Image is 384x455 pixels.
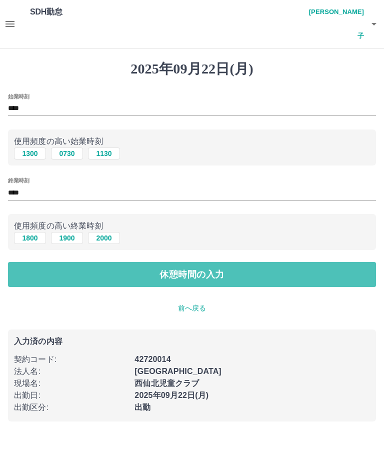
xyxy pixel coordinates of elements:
b: 2025年09月22日(月) [134,391,208,399]
button: 休憩時間の入力 [8,262,376,287]
p: 前へ戻る [8,303,376,313]
label: 終業時刻 [8,177,29,184]
p: 契約コード : [14,353,128,365]
b: 西仙北児童クラブ [134,379,199,387]
p: 現場名 : [14,377,128,389]
label: 始業時刻 [8,92,29,100]
b: 42720014 [134,355,170,363]
b: 出勤 [134,403,150,411]
button: 1800 [14,232,46,244]
h1: 2025年09月22日(月) [8,60,376,77]
button: 1900 [51,232,83,244]
p: 使用頻度の高い終業時刻 [14,220,370,232]
button: 1300 [14,147,46,159]
p: 使用頻度の高い始業時刻 [14,135,370,147]
p: 出勤日 : [14,389,128,401]
button: 1130 [88,147,120,159]
button: 2000 [88,232,120,244]
p: 法人名 : [14,365,128,377]
p: 出勤区分 : [14,401,128,413]
p: 入力済の内容 [14,337,370,345]
button: 0730 [51,147,83,159]
b: [GEOGRAPHIC_DATA] [134,367,221,375]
